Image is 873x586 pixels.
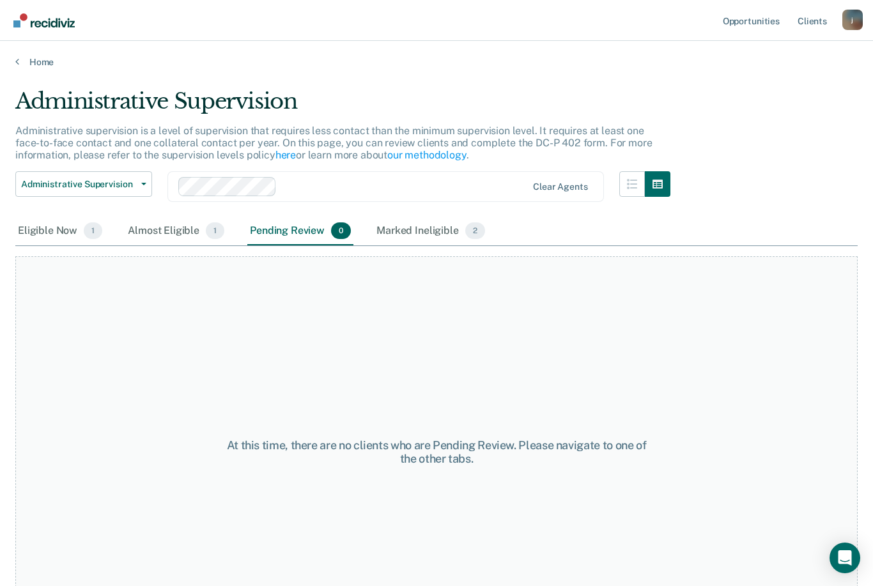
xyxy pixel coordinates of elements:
div: Clear agents [533,181,587,192]
div: Eligible Now1 [15,217,105,245]
div: j [842,10,863,30]
div: At this time, there are no clients who are Pending Review. Please navigate to one of the other tabs. [226,438,647,466]
a: here [275,149,296,161]
div: Pending Review0 [247,217,353,245]
span: 1 [84,222,102,239]
div: Marked Ineligible2 [374,217,488,245]
a: Home [15,56,858,68]
span: 1 [206,222,224,239]
img: Recidiviz [13,13,75,27]
div: Almost Eligible1 [125,217,227,245]
button: Profile dropdown button [842,10,863,30]
span: 2 [465,222,485,239]
div: Administrative Supervision [15,88,670,125]
div: Open Intercom Messenger [830,543,860,573]
a: our methodology [387,149,467,161]
span: Administrative Supervision [21,179,136,190]
button: Administrative Supervision [15,171,152,197]
p: Administrative supervision is a level of supervision that requires less contact than the minimum ... [15,125,652,161]
span: 0 [331,222,351,239]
